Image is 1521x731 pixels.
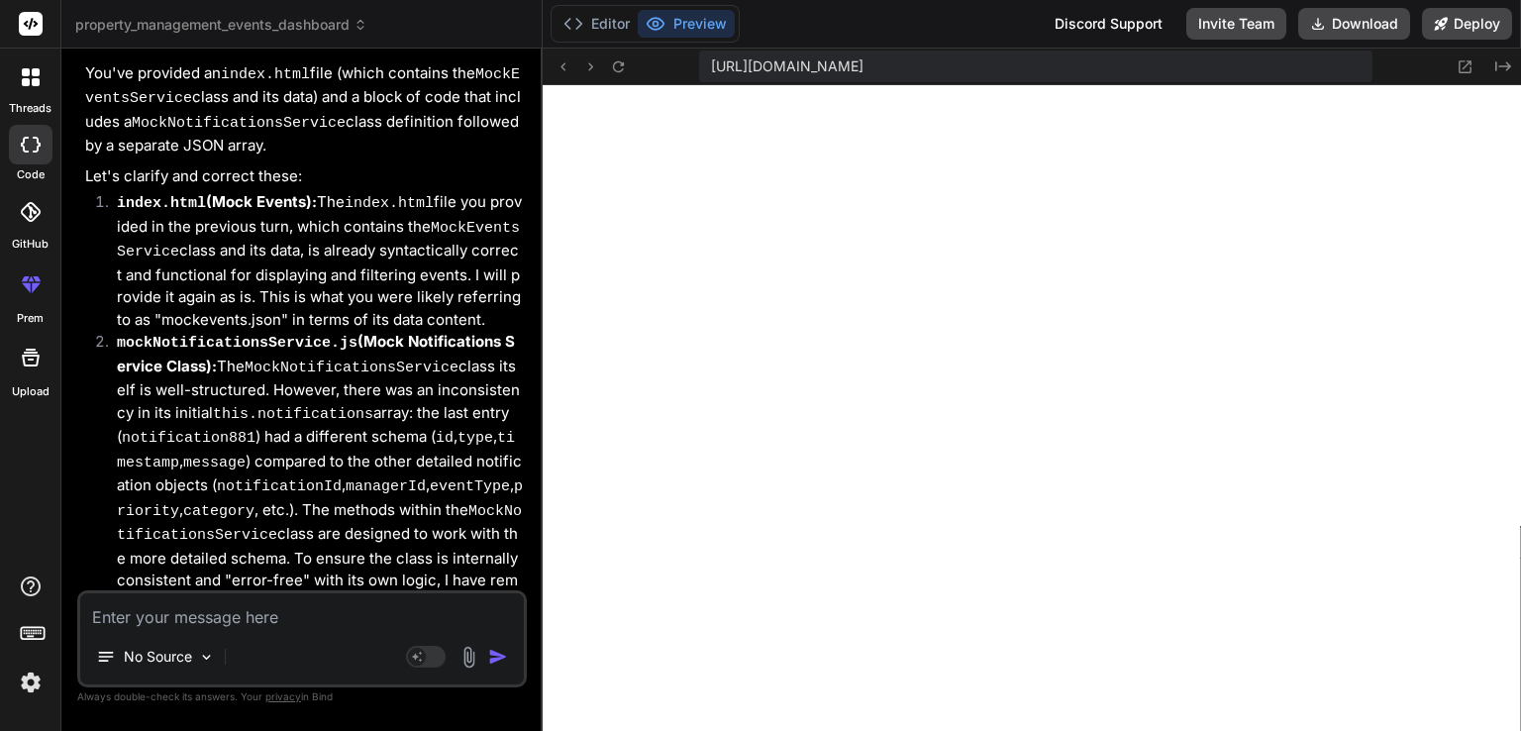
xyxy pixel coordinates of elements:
[711,56,863,76] span: [URL][DOMAIN_NAME]
[14,666,48,699] img: settings
[198,649,215,666] img: Pick Models
[345,195,434,212] code: index.html
[221,66,310,83] code: index.html
[117,430,515,471] code: timestamp
[124,647,192,667] p: No Source
[12,383,50,400] label: Upload
[265,690,301,702] span: privacy
[75,15,367,35] span: property_management_events_dashboard
[117,191,523,331] p: The file you provided in the previous turn, which contains the class and its data, is already syn...
[17,310,44,327] label: prem
[1298,8,1410,40] button: Download
[1422,8,1512,40] button: Deploy
[17,166,45,183] label: code
[436,430,454,447] code: id
[85,165,523,188] p: Let's clarify and correct these:
[183,503,254,520] code: category
[117,332,515,375] strong: (Mock Notifications Service Class):
[122,430,255,447] code: notification881
[457,430,493,447] code: type
[543,85,1521,731] iframe: Preview
[117,195,206,212] code: index.html
[117,331,523,663] p: The class itself is well-structured. However, there was an inconsistency in its initial array: th...
[430,478,510,495] code: eventType
[117,192,317,211] strong: (Mock Events):
[346,478,426,495] code: managerId
[1186,8,1286,40] button: Invite Team
[245,360,458,376] code: MockNotificationsService
[488,647,508,667] img: icon
[457,646,480,669] img: attachment
[117,478,523,520] code: priority
[217,478,342,495] code: notificationId
[556,10,638,38] button: Editor
[117,335,357,352] code: mockNotificationsService.js
[1043,8,1174,40] div: Discord Support
[183,455,246,471] code: message
[9,100,51,117] label: threads
[85,62,523,157] p: You've provided an file (which contains the class and its data) and a block of code that includes...
[132,115,346,132] code: MockNotificationsService
[12,236,49,253] label: GitHub
[638,10,735,38] button: Preview
[213,406,373,423] code: this.notifications
[77,687,527,706] p: Always double-check its answers. Your in Bind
